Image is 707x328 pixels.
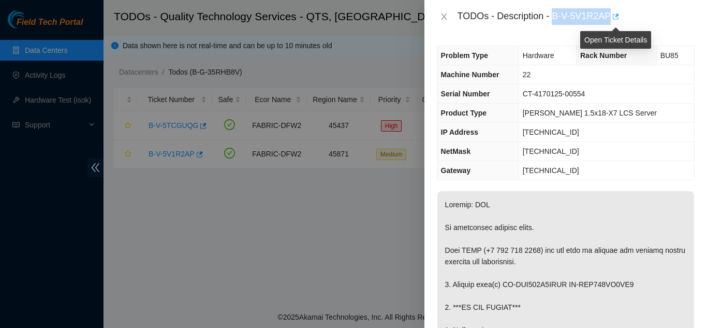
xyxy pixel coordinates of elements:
[660,51,679,60] span: BU85
[523,147,579,155] span: [TECHNICAL_ID]
[580,31,651,49] div: Open Ticket Details
[441,147,471,155] span: NetMask
[437,12,451,22] button: Close
[523,109,657,117] span: [PERSON_NAME] 1.5x18-X7 LCS Server
[441,128,478,136] span: IP Address
[523,90,585,98] span: CT-4170125-00554
[523,51,554,60] span: Hardware
[523,166,579,175] span: [TECHNICAL_ID]
[441,70,499,79] span: Machine Number
[440,12,448,21] span: close
[580,51,627,60] span: Rack Number
[523,70,531,79] span: 22
[441,109,487,117] span: Product Type
[441,90,490,98] span: Serial Number
[523,128,579,136] span: [TECHNICAL_ID]
[441,51,489,60] span: Problem Type
[458,8,695,25] div: TODOs - Description - B-V-5V1R2AP
[441,166,471,175] span: Gateway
